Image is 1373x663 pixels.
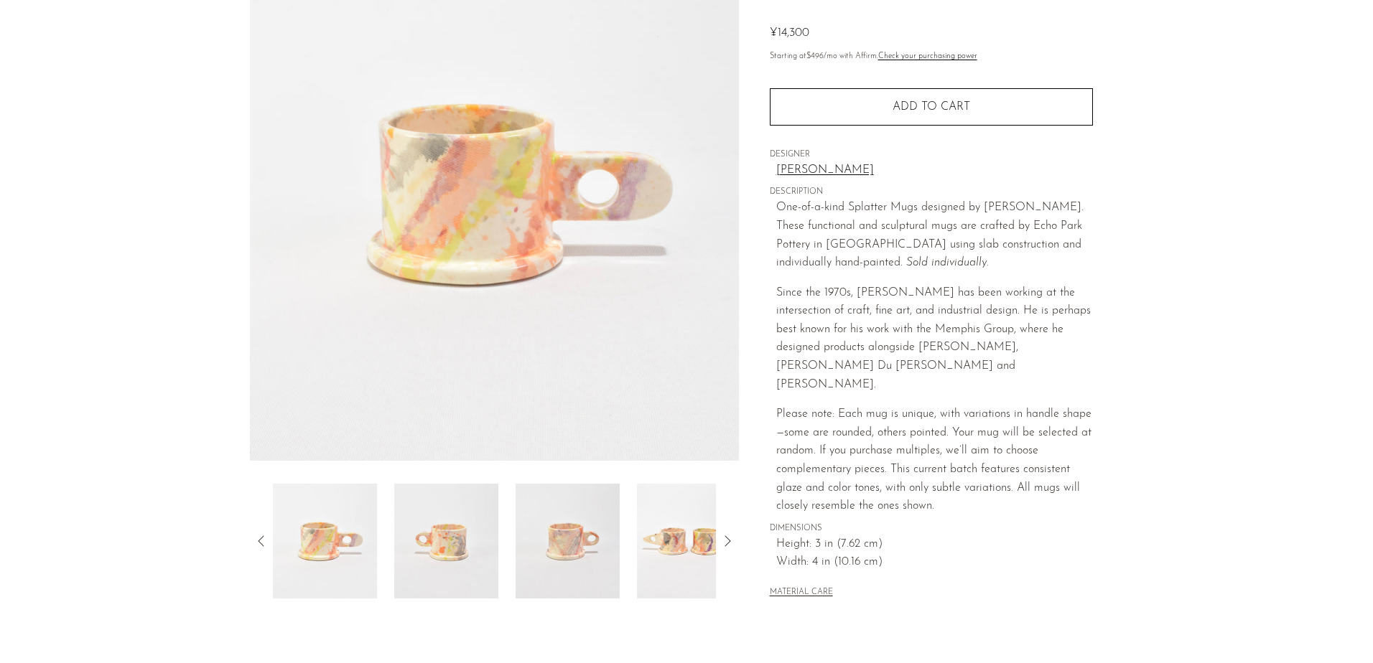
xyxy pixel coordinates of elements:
span: Since the 1970s, [PERSON_NAME] has been working at the intersection of craft, fine art, and indus... [776,287,1091,390]
a: Check your purchasing power - Learn more about Affirm Financing (opens in modal) [878,52,977,60]
span: Height: 3 in (7.62 cm) [776,535,1093,554]
button: Add to cart [770,88,1093,126]
a: [PERSON_NAME] [776,161,1093,180]
img: Splatter Mug [516,484,620,598]
img: Splatter Mug [637,484,741,598]
span: DIMENSIONS [770,522,1093,535]
span: Width: 4 in (10.16 cm) [776,553,1093,572]
span: DESIGNER [770,149,1093,161]
span: One-of-a-kind Splatter Mugs designed by [PERSON_NAME]. These functional and sculptural mugs are c... [776,202,1084,268]
button: MATERIAL CARE [770,588,833,598]
span: $496 [806,52,824,60]
img: Splatter Mug [273,484,377,598]
span: Sold individually. [906,257,989,268]
img: Splatter Mug [394,484,498,598]
span: Add to cart [893,101,970,113]
p: Starting at /mo with Affirm. [770,50,1093,63]
span: ¥14,300 [770,27,809,39]
span: DESCRIPTION [770,186,1093,199]
p: Please note: Each mug is unique, with variations in handle shape—some are rounded, others pointed... [776,405,1093,516]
